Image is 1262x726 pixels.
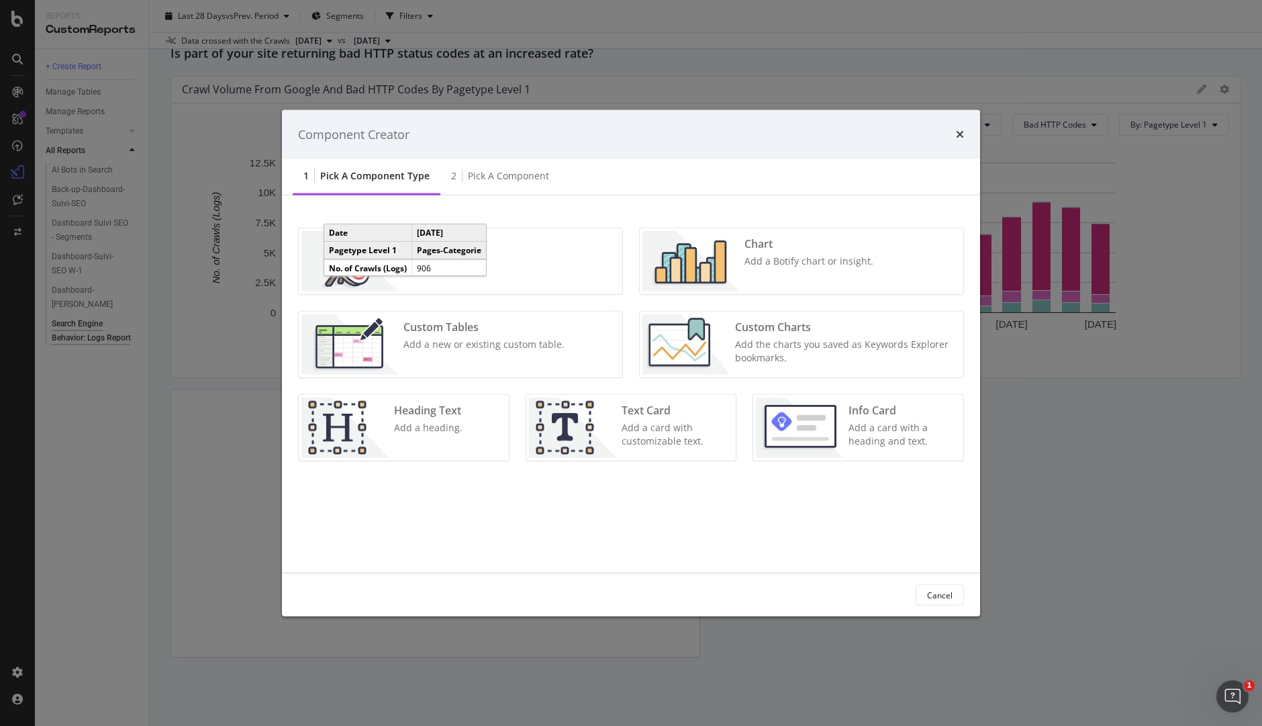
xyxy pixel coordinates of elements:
[403,338,565,351] div: Add a new or existing custom table.
[301,398,389,458] img: CtJ9-kHf.png
[403,320,565,335] div: Custom Tables
[529,398,616,458] img: CIPqJSrR.png
[848,421,955,448] div: Add a card with a heading and text.
[916,584,964,606] button: Cancel
[744,236,873,252] div: Chart
[282,109,980,617] div: modal
[394,403,463,418] div: Heading Text
[756,398,843,458] img: 9fcGIRyhgxRLRpur6FCk681sBQ4rDmX99LnU5EkywwAAAAAElFTkSuQmCC
[642,231,739,291] img: BHjNRGjj.png
[735,338,955,365] div: Add the charts you saved as Keywords Explorer bookmarks.
[301,231,398,291] img: __UUOcd1.png
[956,126,964,143] div: times
[298,126,409,143] div: Component Creator
[394,421,463,435] div: Add a heading.
[320,169,430,183] div: Pick a Component type
[403,255,480,268] div: Add up to 6 KPIs.
[848,403,955,418] div: Info Card
[744,255,873,268] div: Add a Botify chart or insight.
[468,169,549,183] div: Pick a Component
[403,236,480,252] div: KPIs
[735,320,955,335] div: Custom Charts
[622,421,728,448] div: Add a card with customizable text.
[927,589,953,600] div: Cancel
[642,314,730,375] img: Chdk0Fza.png
[622,403,728,418] div: Text Card
[303,169,309,183] div: 1
[1244,680,1255,691] span: 1
[451,169,456,183] div: 2
[1216,680,1249,713] iframe: Intercom live chat
[301,314,398,375] img: CzM_nd8v.png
